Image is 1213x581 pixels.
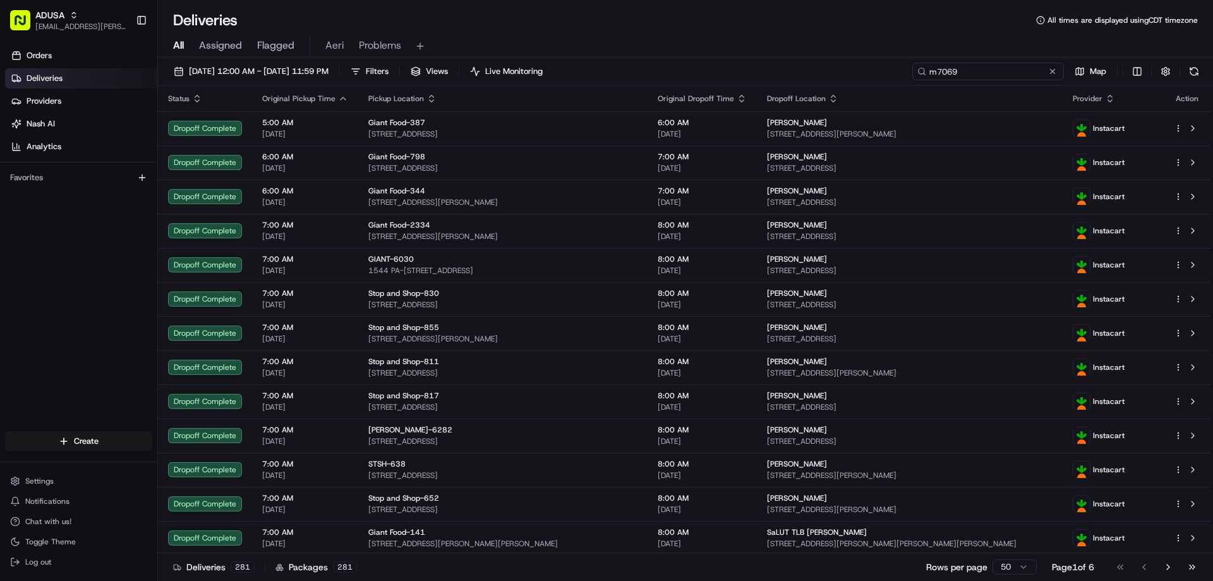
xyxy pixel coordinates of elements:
[25,476,54,486] span: Settings
[767,425,827,435] span: [PERSON_NAME]
[405,63,454,80] button: Views
[767,391,827,401] span: [PERSON_NAME]
[1073,530,1090,546] img: profile_instacart_ahold_partner.png
[368,231,637,242] span: [STREET_ADDRESS][PERSON_NAME]
[262,539,348,549] span: [DATE]
[1047,15,1198,25] span: All times are displayed using CDT timezone
[215,125,230,140] button: Start new chat
[262,436,348,446] span: [DATE]
[262,129,348,139] span: [DATE]
[368,220,430,230] span: Giant Food-2334
[345,63,394,80] button: Filters
[5,114,157,134] a: Nash AI
[658,505,747,515] span: [DATE]
[262,425,348,435] span: 7:00 AM
[1093,192,1125,202] span: Instacart
[767,470,1053,480] span: [STREET_ADDRESS][PERSON_NAME]
[231,561,255,573] div: 281
[1073,359,1090,376] img: profile_instacart_ahold_partner.png
[485,66,543,77] span: Live Monitoring
[168,94,190,104] span: Status
[658,129,747,139] span: [DATE]
[1073,496,1090,512] img: profile_instacart_ahold_partner.png
[13,51,230,71] p: Welcome 👋
[1093,362,1125,372] span: Instacart
[25,496,69,506] span: Notifications
[257,38,294,53] span: Flagged
[168,63,334,80] button: [DATE] 12:00 AM - [DATE] 11:59 PM
[658,425,747,435] span: 8:00 AM
[767,254,827,264] span: [PERSON_NAME]
[658,254,747,264] span: 8:00 AM
[1093,465,1125,475] span: Instacart
[262,391,348,401] span: 7:00 AM
[199,38,242,53] span: Assigned
[1093,123,1125,133] span: Instacart
[262,94,335,104] span: Original Pickup Time
[1093,260,1125,270] span: Instacart
[275,561,357,573] div: Packages
[5,431,152,451] button: Create
[1069,63,1112,80] button: Map
[262,334,348,344] span: [DATE]
[89,214,153,224] a: Powered byPylon
[74,436,99,447] span: Create
[5,46,157,66] a: Orders
[5,553,152,571] button: Log out
[368,322,439,333] span: Stop and Shop-855
[1073,257,1090,273] img: profile_instacart_ahold_partner.png
[767,129,1053,139] span: [STREET_ADDRESS][PERSON_NAME]
[658,300,747,310] span: [DATE]
[5,472,152,490] button: Settings
[368,470,637,480] span: [STREET_ADDRESS]
[1073,94,1102,104] span: Provider
[368,493,439,503] span: Stop and Shop-652
[13,13,38,38] img: Nash
[767,527,867,537] span: SaLUT TLB [PERSON_NAME]
[368,539,637,549] span: [STREET_ADDRESS][PERSON_NAME][PERSON_NAME]
[767,266,1053,276] span: [STREET_ADDRESS]
[173,10,238,30] h1: Deliveries
[767,322,827,333] span: [PERSON_NAME]
[767,402,1053,412] span: [STREET_ADDRESS]
[767,368,1053,378] span: [STREET_ADDRESS][PERSON_NAME]
[333,561,357,573] div: 281
[1073,154,1090,171] img: profile_instacart_ahold_partner.png
[262,220,348,230] span: 7:00 AM
[262,493,348,503] span: 7:00 AM
[368,163,637,173] span: [STREET_ADDRESS]
[767,436,1053,446] span: [STREET_ADDRESS]
[8,178,102,201] a: 📗Knowledge Base
[262,163,348,173] span: [DATE]
[1185,63,1203,80] button: Refresh
[27,118,55,130] span: Nash AI
[658,266,747,276] span: [DATE]
[767,357,827,367] span: [PERSON_NAME]
[767,493,827,503] span: [PERSON_NAME]
[262,357,348,367] span: 7:00 AM
[262,266,348,276] span: [DATE]
[368,288,439,298] span: Stop and Shop-830
[325,38,344,53] span: Aeri
[1093,396,1125,407] span: Instacart
[368,197,637,207] span: [STREET_ADDRESS][PERSON_NAME]
[25,557,51,567] span: Log out
[368,459,406,469] span: STSH-638
[368,266,637,276] span: 1544 PA-[STREET_ADDRESS]
[262,254,348,264] span: 7:00 AM
[767,231,1053,242] span: [STREET_ADDRESS]
[658,220,747,230] span: 8:00 AM
[262,470,348,480] span: [DATE]
[658,539,747,549] span: [DATE]
[767,300,1053,310] span: [STREET_ADDRESS]
[262,197,348,207] span: [DATE]
[658,391,747,401] span: 8:00 AM
[35,21,126,32] button: [EMAIL_ADDRESS][PERSON_NAME][DOMAIN_NAME]
[27,95,61,107] span: Providers
[173,38,184,53] span: All
[464,63,548,80] button: Live Monitoring
[262,322,348,333] span: 7:00 AM
[102,178,208,201] a: 💻API Documentation
[126,214,153,224] span: Pylon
